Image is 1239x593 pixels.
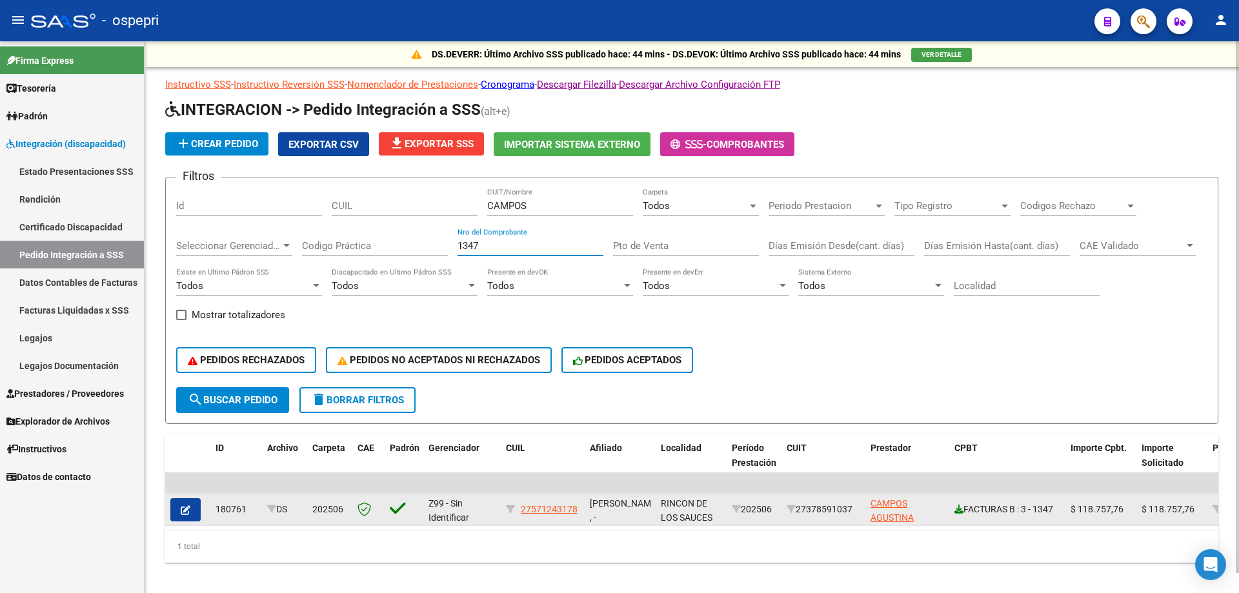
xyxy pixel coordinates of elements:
[267,502,302,517] div: DS
[385,434,423,491] datatable-header-cell: Padrón
[188,394,277,406] span: Buscar Pedido
[10,12,26,28] mat-icon: menu
[590,498,659,523] span: [PERSON_NAME] , -
[661,498,712,523] span: RINCON DE LOS SAUCES
[216,443,224,453] span: ID
[432,47,901,61] p: DS.DEVERR: Último Archivo SSS publicado hace: 44 mins - DS.DEVOK: Último Archivo SSS publicado ha...
[922,51,962,58] span: VER DETALLE
[165,530,1218,563] div: 1 total
[1136,434,1207,491] datatable-header-cell: Importe Solicitado
[521,504,578,514] span: 27571243178
[1213,12,1229,28] mat-icon: person
[769,200,873,212] span: Periodo Prestacion
[949,434,1065,491] datatable-header-cell: CPBT
[176,138,258,150] span: Crear Pedido
[311,392,327,407] mat-icon: delete
[871,443,911,453] span: Prestador
[176,347,316,373] button: PEDIDOS RECHAZADOS
[165,101,481,119] span: INTEGRACION -> Pedido Integración a SSS
[428,498,469,523] span: Z99 - Sin Identificar
[1195,549,1226,580] div: Open Intercom Messenger
[732,502,776,517] div: 202506
[787,502,860,517] div: 27378591037
[176,280,203,292] span: Todos
[352,434,385,491] datatable-header-cell: CAE
[1142,504,1194,514] span: $ 118.757,76
[798,280,825,292] span: Todos
[389,138,474,150] span: Exportar SSS
[307,434,352,491] datatable-header-cell: Carpeta
[481,105,510,117] span: (alt+e)
[176,240,281,252] span: Seleccionar Gerenciador
[954,443,978,453] span: CPBT
[727,434,781,491] datatable-header-cell: Período Prestación
[234,79,345,90] a: Instructivo Reversión SSS
[781,434,865,491] datatable-header-cell: CUIT
[6,81,56,95] span: Tesorería
[428,443,479,453] span: Gerenciador
[894,200,999,212] span: Tipo Registro
[188,354,305,366] span: PEDIDOS RECHAZADOS
[312,443,345,453] span: Carpeta
[911,48,972,62] button: VER DETALLE
[6,54,74,68] span: Firma Express
[865,434,949,491] datatable-header-cell: Prestador
[1065,434,1136,491] datatable-header-cell: Importe Cpbt.
[561,347,694,373] button: PEDIDOS ACEPTADOS
[1080,240,1184,252] span: CAE Validado
[1020,200,1125,212] span: Codigos Rechazo
[670,139,707,150] span: -
[278,132,369,156] button: Exportar CSV
[326,347,552,373] button: PEDIDOS NO ACEPTADOS NI RECHAZADOS
[573,354,682,366] span: PEDIDOS ACEPTADOS
[506,443,525,453] span: CUIL
[337,354,540,366] span: PEDIDOS NO ACEPTADOS NI RECHAZADOS
[1142,443,1184,468] span: Importe Solicitado
[954,502,1060,517] div: FACTURAS B : 3 - 1347
[267,443,298,453] span: Archivo
[656,434,727,491] datatable-header-cell: Localidad
[504,139,640,150] span: Importar Sistema Externo
[732,443,776,468] span: Período Prestación
[6,442,66,456] span: Instructivos
[1071,504,1123,514] span: $ 118.757,76
[6,414,110,428] span: Explorador de Archivos
[165,132,268,156] button: Crear Pedido
[537,79,616,90] a: Descargar Filezilla
[660,132,794,156] button: -Comprobantes
[311,394,404,406] span: Borrar Filtros
[585,434,656,491] datatable-header-cell: Afiliado
[188,392,203,407] mat-icon: search
[176,387,289,413] button: Buscar Pedido
[643,280,670,292] span: Todos
[619,79,780,90] a: Descargar Archivo Configuración FTP
[501,434,585,491] datatable-header-cell: CUIL
[216,502,257,517] div: 180761
[332,280,359,292] span: Todos
[390,443,419,453] span: Padrón
[590,443,622,453] span: Afiliado
[494,132,650,156] button: Importar Sistema Externo
[176,136,191,151] mat-icon: add
[643,200,670,212] span: Todos
[1071,443,1127,453] span: Importe Cpbt.
[379,132,484,156] button: Exportar SSS
[487,280,514,292] span: Todos
[347,79,478,90] a: Nomenclador de Prestaciones
[176,167,221,185] h3: Filtros
[871,498,914,523] span: CAMPOS AGUSTINA
[288,139,359,150] span: Exportar CSV
[165,79,231,90] a: Instructivo SSS
[358,443,374,453] span: CAE
[210,434,262,491] datatable-header-cell: ID
[423,434,501,491] datatable-header-cell: Gerenciador
[389,136,405,151] mat-icon: file_download
[262,434,307,491] datatable-header-cell: Archivo
[707,139,784,150] span: Comprobantes
[6,137,126,151] span: Integración (discapacidad)
[102,6,159,35] span: - ospepri
[661,443,701,453] span: Localidad
[312,504,343,514] span: 202506
[6,470,91,484] span: Datos de contacto
[299,387,416,413] button: Borrar Filtros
